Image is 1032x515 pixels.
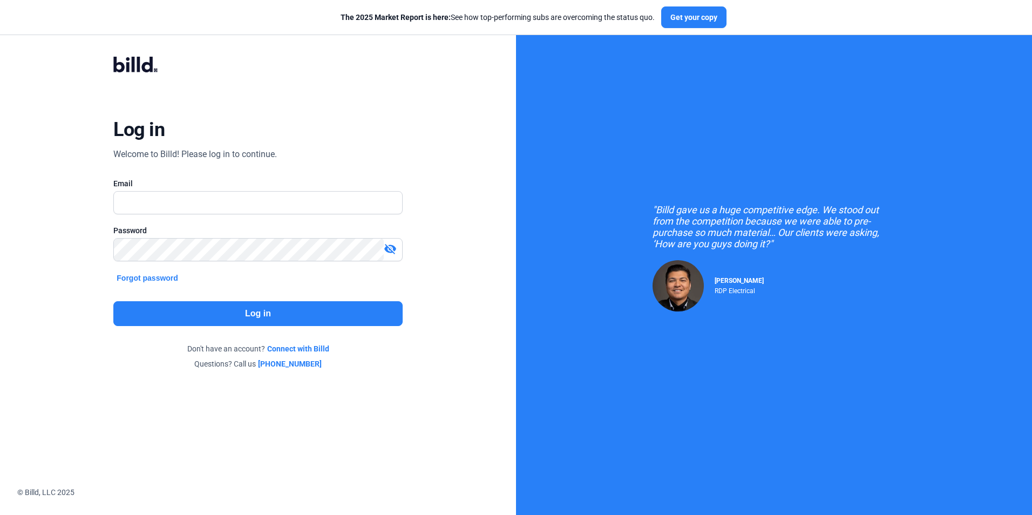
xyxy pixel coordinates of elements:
img: Raul Pacheco [653,260,704,311]
mat-icon: visibility_off [384,242,397,255]
div: Log in [113,118,165,141]
span: [PERSON_NAME] [715,277,764,284]
div: Welcome to Billd! Please log in to continue. [113,148,277,161]
span: The 2025 Market Report is here: [341,13,451,22]
div: Password [113,225,402,236]
a: [PHONE_NUMBER] [258,358,322,369]
div: See how top-performing subs are overcoming the status quo. [341,12,655,23]
div: RDP Electrical [715,284,764,295]
button: Get your copy [661,6,727,28]
a: Connect with Billd [267,343,329,354]
div: Questions? Call us [113,358,402,369]
button: Forgot password [113,272,181,284]
div: Email [113,178,402,189]
div: Don't have an account? [113,343,402,354]
button: Log in [113,301,402,326]
div: "Billd gave us a huge competitive edge. We stood out from the competition because we were able to... [653,204,895,249]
